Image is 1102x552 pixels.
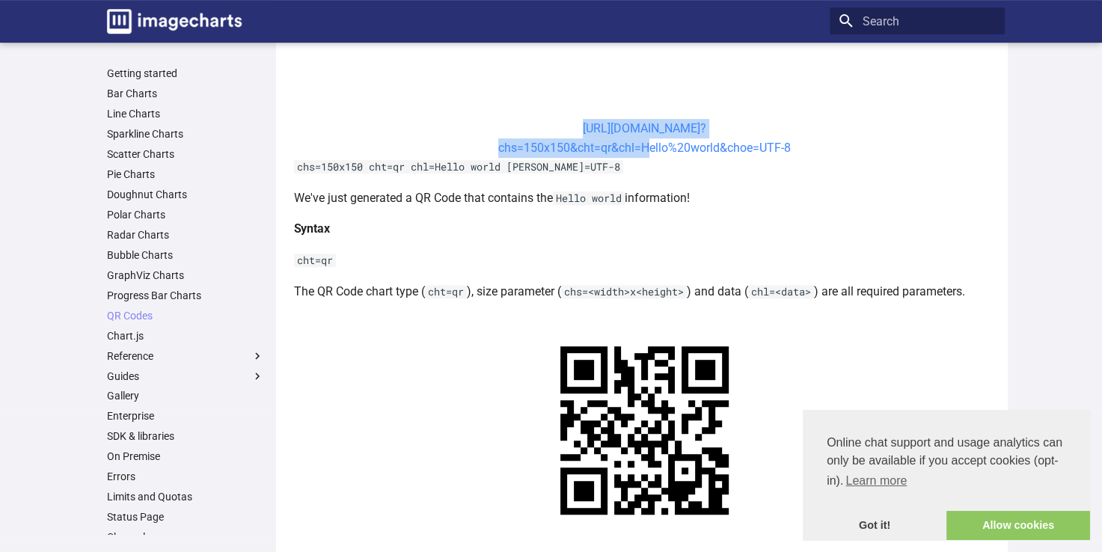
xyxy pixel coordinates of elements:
a: Progress Bar Charts [107,289,264,302]
a: Getting started [107,67,264,80]
a: Status Page [107,510,264,524]
a: Enterprise [107,409,264,423]
a: Pie Charts [107,168,264,181]
h4: Syntax [294,219,996,239]
a: Errors [107,470,264,483]
a: SDK & libraries [107,429,264,443]
code: cht=qr [425,285,467,298]
span: Online chat support and usage analytics can only be available if you accept cookies (opt-in). [827,434,1066,492]
code: chs=150x150 cht=qr chl=Hello world [PERSON_NAME]=UTF-8 [294,160,623,174]
a: Limits and Quotas [107,490,264,503]
a: learn more about cookies [843,470,909,492]
a: On Premise [107,450,264,463]
a: GraphViz Charts [107,269,264,282]
code: chl=<data> [748,285,814,298]
div: cookieconsent [803,410,1090,540]
a: Sparkline Charts [107,127,264,141]
a: Bubble Charts [107,248,264,262]
a: Radar Charts [107,228,264,242]
a: Polar Charts [107,208,264,221]
img: chart [527,313,762,548]
a: Chart.js [107,329,264,343]
code: cht=qr [294,254,336,267]
label: Reference [107,349,264,363]
a: allow cookies [946,511,1090,541]
img: logo [107,9,242,34]
code: chs=<width>x<height> [561,285,687,298]
a: dismiss cookie message [803,511,946,541]
input: Search [830,7,1005,34]
a: Line Charts [107,107,264,120]
code: Hello world [553,191,625,205]
a: Scatter Charts [107,147,264,161]
a: QR Codes [107,309,264,322]
a: Gallery [107,389,264,402]
label: Guides [107,369,264,383]
a: Bar Charts [107,87,264,100]
a: Image-Charts documentation [101,3,248,40]
p: The QR Code chart type ( ), size parameter ( ) and data ( ) are all required parameters. [294,282,996,301]
a: Doughnut Charts [107,188,264,201]
p: We've just generated a QR Code that contains the information! [294,188,996,208]
a: [URL][DOMAIN_NAME]?chs=150x150&cht=qr&chl=Hello%20world&choe=UTF-8 [498,121,791,155]
a: Changelog [107,530,264,544]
